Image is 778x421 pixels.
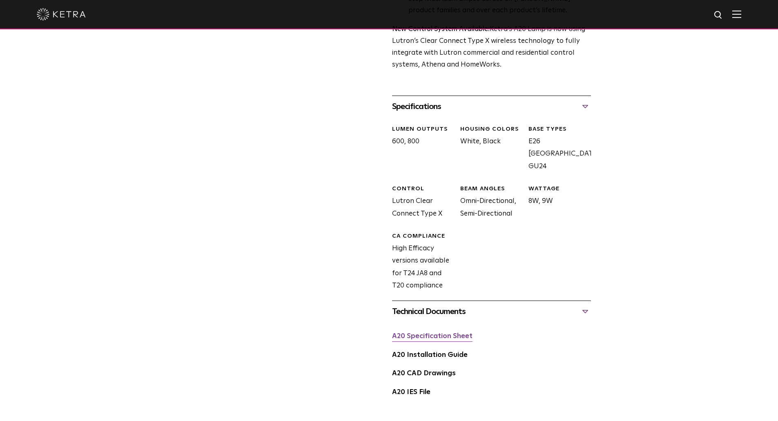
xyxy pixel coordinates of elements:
a: A20 CAD Drawings [392,370,456,377]
div: HOUSING COLORS [460,125,522,134]
div: Omni-Directional, Semi-Directional [454,185,522,220]
img: ketra-logo-2019-white [37,8,86,20]
a: A20 Specification Sheet [392,333,473,340]
div: LUMEN OUTPUTS [392,125,454,134]
img: Hamburger%20Nav.svg [732,10,741,18]
div: BEAM ANGLES [460,185,522,193]
div: Technical Documents [392,305,591,318]
div: 600, 800 [386,125,454,173]
div: BASE TYPES [528,125,591,134]
p: Ketra’s A20 Lamp is now using Lutron’s Clear Connect Type X wireless technology to fully integrat... [392,24,591,71]
a: A20 Installation Guide [392,352,468,359]
div: High Efficacy versions available for T24 JA8 and T20 compliance [386,232,454,292]
div: Specifications [392,100,591,113]
div: Lutron Clear Connect Type X [386,185,454,220]
div: WATTAGE [528,185,591,193]
div: CONTROL [392,185,454,193]
div: White, Black [454,125,522,173]
img: search icon [713,10,724,20]
div: CA Compliance [392,232,454,241]
div: 8W, 9W [522,185,591,220]
a: A20 IES File [392,389,430,396]
div: E26 [GEOGRAPHIC_DATA], GU24 [522,125,591,173]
